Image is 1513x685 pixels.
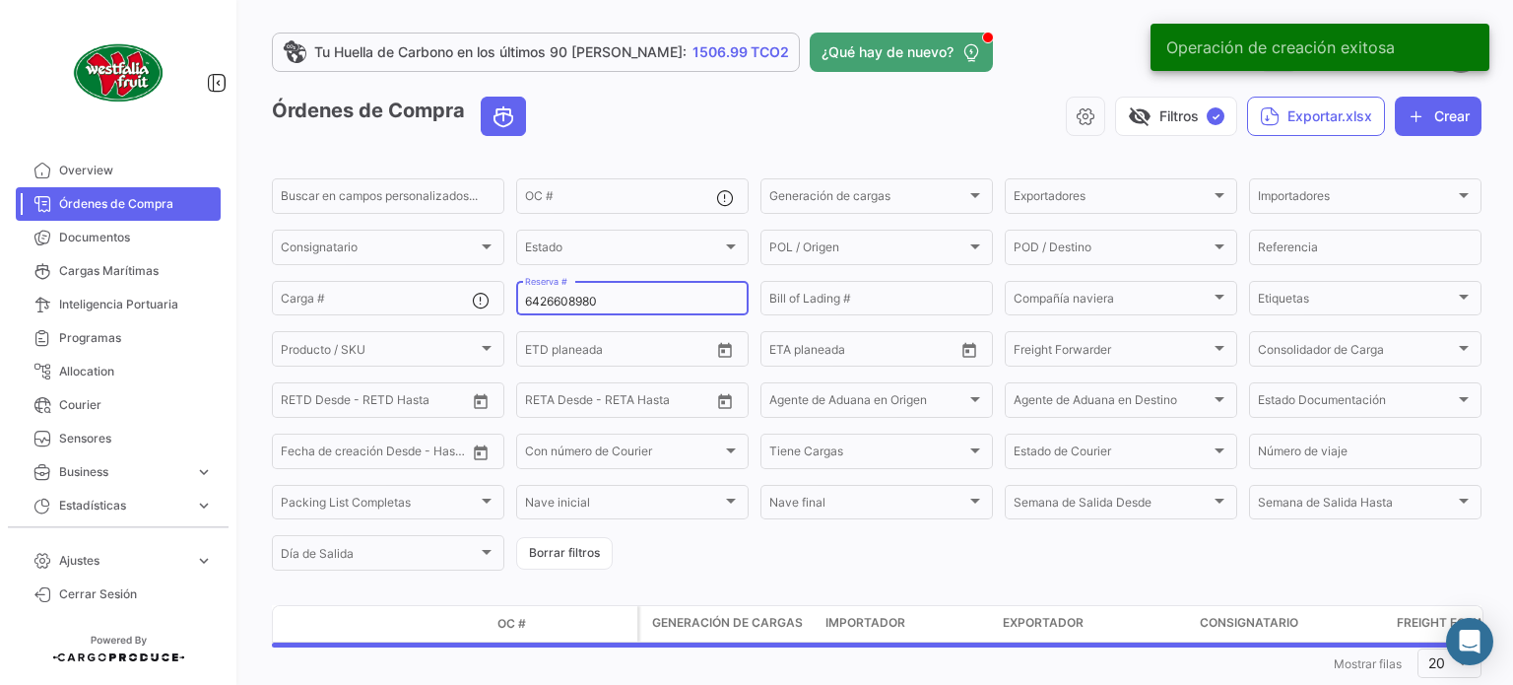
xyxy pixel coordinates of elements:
[525,345,560,359] input: Desde
[59,162,213,179] span: Overview
[59,262,213,280] span: Cargas Marítimas
[16,254,221,288] a: Cargas Marítimas
[652,614,803,632] span: Generación de cargas
[16,321,221,355] a: Programas
[1014,192,1211,206] span: Exportadores
[16,187,221,221] a: Órdenes de Compra
[281,499,478,513] span: Packing List Completas
[640,606,818,642] datatable-header-cell: Generación de cargas
[1014,396,1211,410] span: Agente de Aduana en Destino
[59,497,187,514] span: Estadísticas
[1258,192,1455,206] span: Importadores
[281,396,316,410] input: Desde
[819,345,907,359] input: Hasta
[769,447,966,461] span: Tiene Cargas
[16,388,221,422] a: Courier
[16,422,221,455] a: Sensores
[1247,97,1385,136] button: Exportar.xlsx
[59,296,213,313] span: Inteligencia Portuaria
[69,24,167,122] img: client-50.png
[272,33,800,72] a: Tu Huella de Carbono en los últimos 90 [PERSON_NAME]:1506.99 TCO2
[710,335,740,365] button: Open calendar
[1014,243,1211,257] span: POD / Destino
[281,550,478,564] span: Día de Salida
[525,499,722,513] span: Nave inicial
[1200,614,1298,632] span: Consignatario
[195,463,213,481] span: expand_more
[825,614,905,632] span: Importador
[1192,606,1389,642] datatable-header-cell: Consignatario
[1115,97,1237,136] button: visibility_offFiltros✓
[497,615,526,633] span: OC #
[516,537,613,570] button: Borrar filtros
[525,243,722,257] span: Estado
[1258,396,1455,410] span: Estado Documentación
[1428,654,1445,671] span: 20
[16,355,221,388] a: Allocation
[692,42,789,62] span: 1506.99 TCO2
[59,195,213,213] span: Órdenes de Compra
[466,386,495,416] button: Open calendar
[59,463,187,481] span: Business
[525,447,722,461] span: Con número de Courier
[710,386,740,416] button: Open calendar
[995,606,1192,642] datatable-header-cell: Exportador
[1014,447,1211,461] span: Estado de Courier
[822,42,954,62] span: ¿Qué hay de nuevo?
[272,97,532,136] h3: Órdenes de Compra
[525,396,560,410] input: Desde
[281,243,478,257] span: Consignatario
[490,607,637,641] datatable-header-cell: OC #
[281,345,478,359] span: Producto / SKU
[59,329,213,347] span: Programas
[818,606,995,642] datatable-header-cell: Importador
[59,585,213,603] span: Cerrar Sesión
[59,552,187,570] span: Ajustes
[16,221,221,254] a: Documentos
[1334,656,1402,671] span: Mostrar filas
[1395,97,1481,136] button: Crear
[1166,37,1395,57] span: Operación de creación exitosa
[1258,295,1455,308] span: Etiquetas
[769,396,966,410] span: Agente de Aduana en Origen
[362,616,490,632] datatable-header-cell: Estado Doc.
[769,243,966,257] span: POL / Origen
[1258,499,1455,513] span: Semana de Salida Hasta
[16,154,221,187] a: Overview
[330,447,419,461] input: Hasta
[482,98,525,135] button: Ocean
[59,396,213,414] span: Courier
[330,396,419,410] input: Hasta
[466,438,495,467] button: Open calendar
[1014,345,1211,359] span: Freight Forwarder
[1014,295,1211,308] span: Compañía naviera
[1003,614,1084,632] span: Exportador
[810,33,993,72] button: ¿Qué hay de nuevo?
[59,363,213,380] span: Allocation
[16,288,221,321] a: Inteligencia Portuaria
[1207,107,1224,125] span: ✓
[574,345,663,359] input: Hasta
[59,430,213,447] span: Sensores
[1446,618,1493,665] div: Abrir Intercom Messenger
[574,396,663,410] input: Hasta
[769,499,966,513] span: Nave final
[769,192,966,206] span: Generación de cargas
[195,552,213,570] span: expand_more
[195,497,213,514] span: expand_more
[312,616,362,632] datatable-header-cell: Modo de Transporte
[954,335,984,365] button: Open calendar
[281,447,316,461] input: Desde
[769,345,805,359] input: Desde
[1258,345,1455,359] span: Consolidador de Carga
[59,229,213,246] span: Documentos
[314,42,687,62] span: Tu Huella de Carbono en los últimos 90 [PERSON_NAME]:
[1014,499,1211,513] span: Semana de Salida Desde
[1128,104,1151,128] span: visibility_off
